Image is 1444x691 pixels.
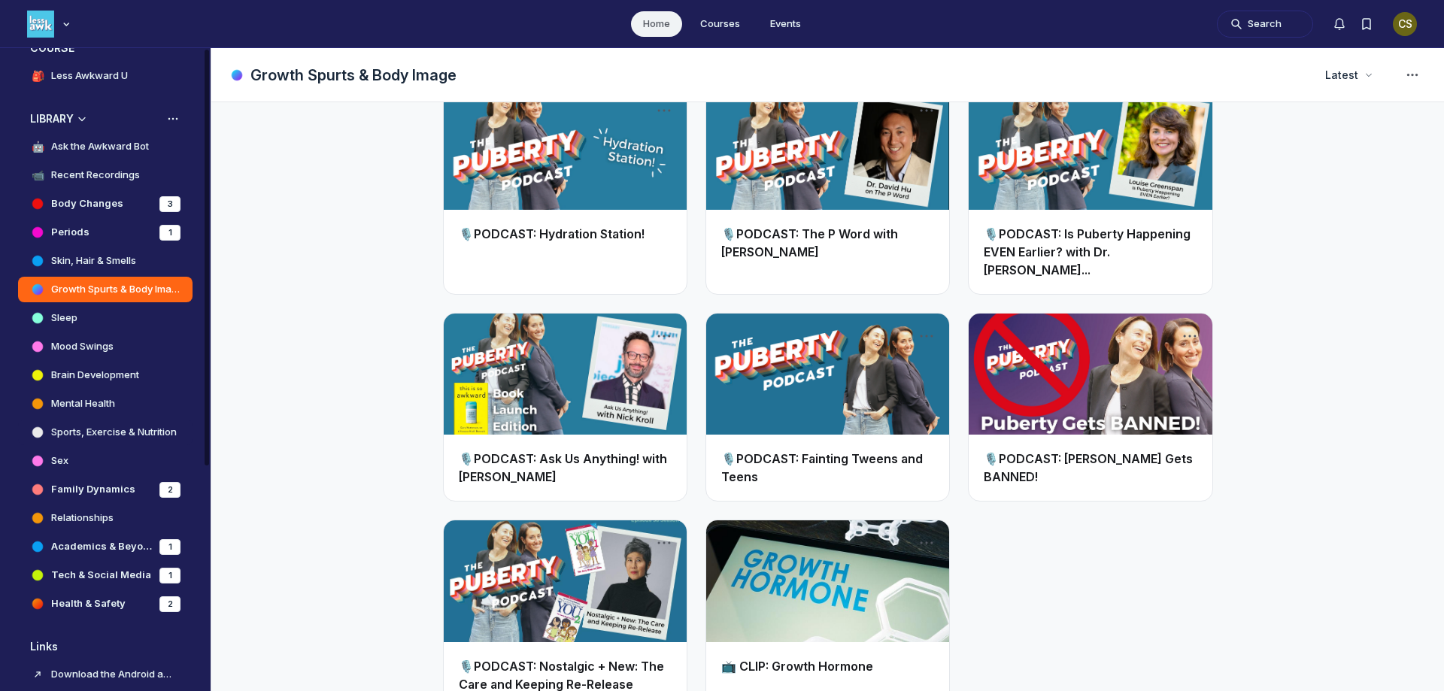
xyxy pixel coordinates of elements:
[18,134,193,159] a: 🤖Ask the Awkward Bot
[758,11,813,37] a: Events
[1179,326,1200,347] button: Post actions
[654,532,675,553] button: Post actions
[1217,11,1313,38] button: Search
[688,11,752,37] a: Courses
[18,248,193,274] a: Skin, Hair & Smells
[159,596,180,612] div: 2
[18,448,193,474] a: Sex
[51,139,149,154] h4: Ask the Awkward Bot
[159,196,180,212] div: 3
[1179,100,1200,121] button: Post actions
[51,311,77,326] h4: Sleep
[30,111,74,126] h3: LIBRARY
[51,453,68,468] h4: Sex
[984,451,1193,484] a: 🎙️PODCAST: [PERSON_NAME] Gets BANNED!
[631,11,682,37] a: Home
[27,11,54,38] img: Less Awkward Hub logo
[51,396,115,411] h4: Mental Health
[1393,12,1417,36] button: User menu options
[984,226,1191,277] a: 🎙️PODCAST: Is Puberty Happening EVEN Earlier? with Dr. [PERSON_NAME]...
[18,107,193,131] button: LIBRARYCollapse space
[721,451,923,484] a: 🎙️PODCAST: Fainting Tweens and Teens
[18,362,193,388] a: Brain Development
[27,9,74,39] button: Less Awkward Hub logo
[18,191,193,217] a: Body Changes3
[18,63,193,89] a: 🎒Less Awkward U
[18,277,193,302] a: Growth Spurts & Body Image
[916,100,937,121] button: Post actions
[51,511,114,526] h4: Relationships
[721,659,873,674] a: 📺 CLIP: Growth Hormone
[159,225,180,241] div: 1
[159,482,180,498] div: 2
[18,36,193,60] button: COURSECollapse space
[18,562,193,588] a: Tech & Social Media1
[1393,12,1417,36] div: CS
[1316,62,1381,89] button: Latest
[721,226,898,259] a: 🎙️PODCAST: The P Word with [PERSON_NAME]
[30,139,45,154] span: 🤖
[30,168,45,183] span: 📹
[18,591,193,617] a: Health & Safety2
[51,339,114,354] h4: Mood Swings
[1326,11,1353,38] button: Notifications
[654,326,675,347] button: Post actions
[654,100,675,121] button: Post actions
[1353,11,1380,38] button: Bookmarks
[51,425,177,440] h4: Sports, Exercise & Nutrition
[1325,68,1358,83] span: Latest
[18,477,193,502] a: Family Dynamics2
[165,111,180,126] button: View space group options
[30,41,74,56] h3: COURSE
[250,65,457,86] h1: Growth Spurts & Body Image
[30,639,58,654] span: Links
[916,326,937,347] button: Post actions
[51,253,136,268] h4: Skin, Hair & Smells
[211,48,1444,102] header: Page Header
[18,505,193,531] a: Relationships
[74,111,89,126] div: Collapse space
[51,225,89,240] h4: Periods
[51,168,140,183] h4: Recent Recordings
[18,162,193,188] a: 📹Recent Recordings
[1399,62,1426,89] button: Space settings
[916,532,937,553] button: Post actions
[51,282,180,297] h4: Growth Spurts & Body Image
[51,596,126,611] h4: Health & Safety
[51,196,123,211] h4: Body Changes
[51,568,151,583] h4: Tech & Social Media
[51,482,135,497] h4: Family Dynamics
[51,68,128,83] h4: Less Awkward U
[18,662,193,687] a: Download the Android appView sidebar link options
[18,635,193,659] button: LinksExpand links
[1403,66,1421,84] svg: Space settings
[18,534,193,559] a: Academics & Beyond1
[51,368,139,383] h4: Brain Development
[51,539,153,554] h4: Academics & Beyond
[18,305,193,331] a: Sleep
[459,451,667,484] a: 🎙️PODCAST: Ask Us Anything! with [PERSON_NAME]
[159,539,180,555] div: 1
[18,220,193,245] a: Periods1
[459,226,645,241] a: 🎙️PODCAST: Hydration Station!
[51,667,174,682] h4: Download the Android app
[30,68,45,83] span: 🎒
[159,568,180,583] div: 1
[18,420,193,445] a: Sports, Exercise & Nutrition
[18,391,193,417] a: Mental Health
[18,334,193,359] a: Mood Swings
